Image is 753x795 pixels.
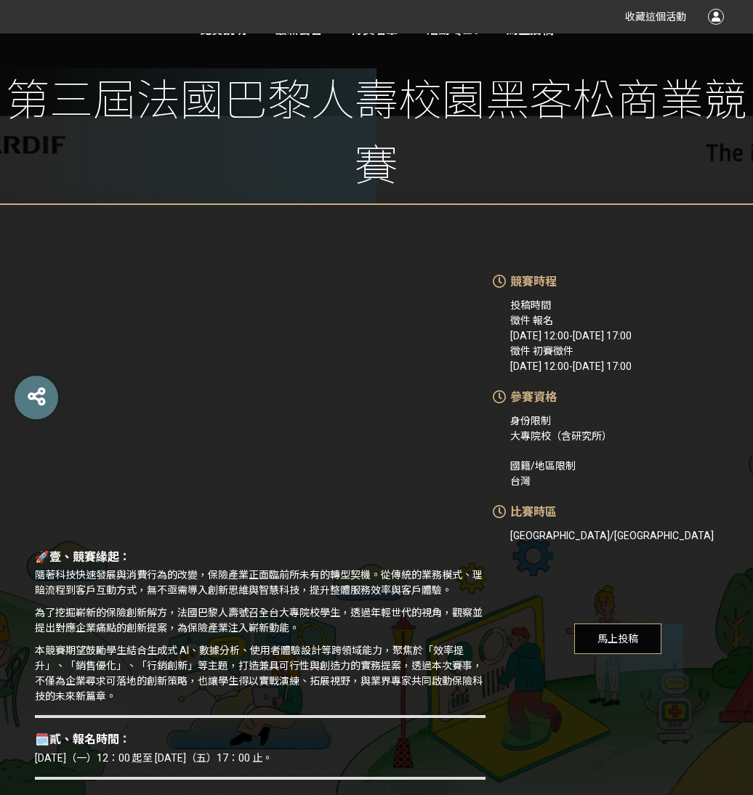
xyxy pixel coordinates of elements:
[351,23,398,37] a: 得獎名單
[625,11,686,23] span: 收藏這個活動
[573,330,632,342] span: [DATE] 17:00
[510,330,569,342] span: [DATE] 12:00
[569,330,573,342] span: -
[510,315,553,326] span: 徵件 報名
[35,605,486,636] p: 為了挖掘嶄新的保險創新解方，法國巴黎人壽號召全台大專院校學生，透過年輕世代的視角，觀察並提出對應企業痛點的創新提案，為保險產業注入嶄新動能。
[35,643,486,704] p: 本競賽期望鼓勵學生結合生成式 AI、數據分析、使用者體驗設計等跨領域能力，聚焦於「效率提升」、「銷售優化」、「行銷創新」等主題，打造兼具可行性與創造力的實務提案，透過本次賽事，不僅為企業尋求可落...
[573,360,632,372] span: [DATE] 17:00
[510,530,714,541] span: [GEOGRAPHIC_DATA]/[GEOGRAPHIC_DATA]
[510,505,557,519] span: 比賽時區
[35,550,131,564] strong: 🚀壹、競賽緣起：
[510,415,551,427] span: 身份限制
[510,275,557,288] span: 競賽時程
[35,733,131,746] strong: 🗓️貳、報名時間：
[275,23,322,37] a: 最新公告
[507,23,553,37] span: 馬上投稿
[510,345,573,357] span: 徵件 初賽徵件
[510,460,576,472] span: 國籍/地區限制
[510,390,557,404] span: 參賽資格
[574,624,661,654] span: 馬上投稿
[510,299,551,311] span: 投稿時間
[510,430,612,442] span: 大專院校（含研究所）
[510,360,569,372] span: [DATE] 12:00
[35,751,486,766] p: [DATE]（一）12：00 起至 [DATE]（五）17：00 止。
[200,23,246,37] a: 比賽說明
[493,390,506,403] img: icon-time.6ee9db6.png
[493,275,506,288] img: icon-time.6ee9db6.png
[35,568,486,598] p: 隨著科技快速發展與消費行為的改變，保險產業正面臨前所未有的轉型契機。從傳統的業務模式、理賠流程到客戶互動方式，無不亟需導入創新思維與智慧科技，提升整體服務效率與客戶體驗。
[493,505,506,518] img: icon-time.6ee9db6.png
[427,23,478,37] a: 活動 Q&A
[569,360,573,372] span: -
[510,475,531,487] span: 台灣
